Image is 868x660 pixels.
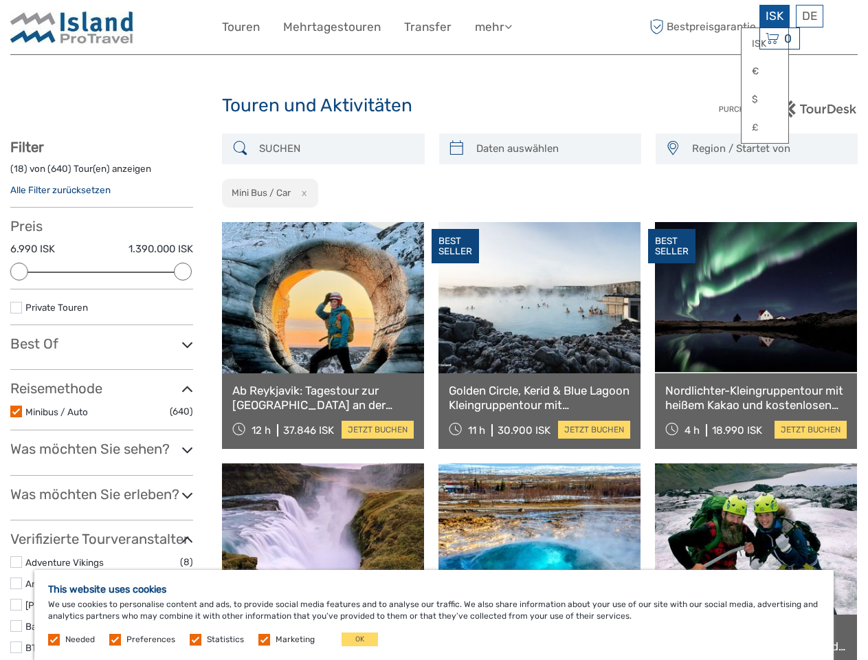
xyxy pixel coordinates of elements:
[10,218,193,234] h3: Preis
[342,632,378,646] button: OK
[648,229,695,263] div: BEST SELLER
[498,424,550,437] div: 30.900 ISK
[10,10,134,44] img: Iceland ProTravel
[10,486,193,503] h3: Was möchten Sie erleben?
[25,578,102,589] a: Arctic Adventures
[19,24,155,35] p: We're away right now. Please check back later!
[468,424,485,437] span: 11 h
[65,634,95,646] label: Needed
[10,335,193,352] h3: Best Of
[796,5,823,27] div: DE
[25,599,99,610] a: [PERSON_NAME]
[207,634,244,646] label: Statistics
[51,162,68,175] label: 640
[254,137,417,161] input: SUCHEN
[293,186,311,200] button: x
[129,242,193,256] label: 1.390.000 ISK
[10,162,193,184] div: ( ) von ( ) Tour(en) anzeigen
[158,21,175,38] button: Open LiveChat chat widget
[404,17,452,37] a: Transfer
[170,404,193,419] span: (640)
[180,554,193,570] span: (8)
[712,424,762,437] div: 18.990 ISK
[10,184,111,195] a: Alle Filter zurücksetzen
[775,421,847,439] a: jetzt buchen
[283,17,381,37] a: Mehrtagestouren
[222,95,646,117] h1: Touren und Aktivitäten
[34,570,834,660] div: We use cookies to personalise content and ads, to provide social media features and to analyse ou...
[10,380,193,397] h3: Reisemethode
[766,9,783,23] span: ISK
[742,32,788,56] a: ISK
[126,634,175,646] label: Preferences
[742,59,788,84] a: €
[252,424,271,437] span: 12 h
[25,621,59,632] a: BagBee
[685,424,700,437] span: 4 h
[283,424,334,437] div: 37.846 ISK
[471,137,634,161] input: Daten auswählen
[686,137,851,160] button: Region / Startet von
[25,302,88,313] a: Private Touren
[48,584,820,595] h5: This website uses cookies
[558,421,630,439] a: jetzt buchen
[25,406,88,417] a: Minibus / Auto
[665,384,847,412] a: Nordlichter-Kleingruppentour mit heißem Kakao und kostenlosen Fotos
[25,642,65,653] a: BT Travel
[276,634,315,646] label: Marketing
[10,531,193,547] h3: Verifizierte Tourveranstalter
[449,384,630,412] a: Golden Circle, Kerid & Blue Lagoon Kleingruppentour mit Eintrittskarte
[25,557,104,568] a: Adventure Vikings
[232,187,291,198] h2: Mini Bus / Car
[742,115,788,140] a: £
[742,87,788,112] a: $
[646,16,757,38] span: Bestpreisgarantie
[10,242,55,256] label: 6.990 ISK
[475,17,512,37] a: mehr
[222,17,260,37] a: Touren
[782,32,794,45] span: 0
[10,139,44,155] strong: Filter
[10,441,193,457] h3: Was möchten Sie sehen?
[342,421,414,439] a: jetzt buchen
[14,162,24,175] label: 18
[718,100,858,118] img: PurchaseViaTourDesk.png
[432,229,479,263] div: BEST SELLER
[232,384,414,412] a: Ab Reykjavik: Tagestour zur [GEOGRAPHIC_DATA] an der Südküste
